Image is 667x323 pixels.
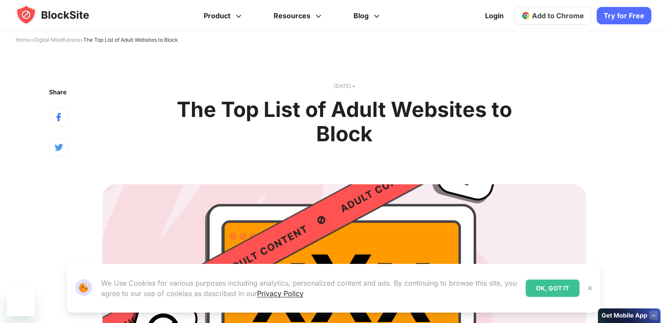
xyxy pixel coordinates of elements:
[597,7,651,24] a: Try for Free
[101,278,519,299] p: We Use Cookies for various purposes including analytics, personalized content and ads. By continu...
[514,7,591,25] a: Add to Chrome
[34,37,80,43] a: Digital Mindfulness
[584,283,595,294] button: Close
[175,97,514,146] h1: The Top List of Adult Websites to Block
[525,280,579,297] div: OK, GOT IT
[49,88,66,96] text: Share
[586,285,593,292] img: Close
[480,5,509,26] a: Login
[16,37,178,43] span: > >
[7,288,35,316] iframe: Button to launch messaging window
[102,82,586,90] text: [DATE] •
[257,289,304,298] a: Privacy Policy
[83,37,178,43] span: The Top List of Adult Websites to Block
[532,11,584,20] span: Add to Chrome
[522,11,530,20] img: chrome-icon.svg
[16,37,30,43] a: Home
[16,4,106,25] img: blocksite-icon.5d769676.svg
